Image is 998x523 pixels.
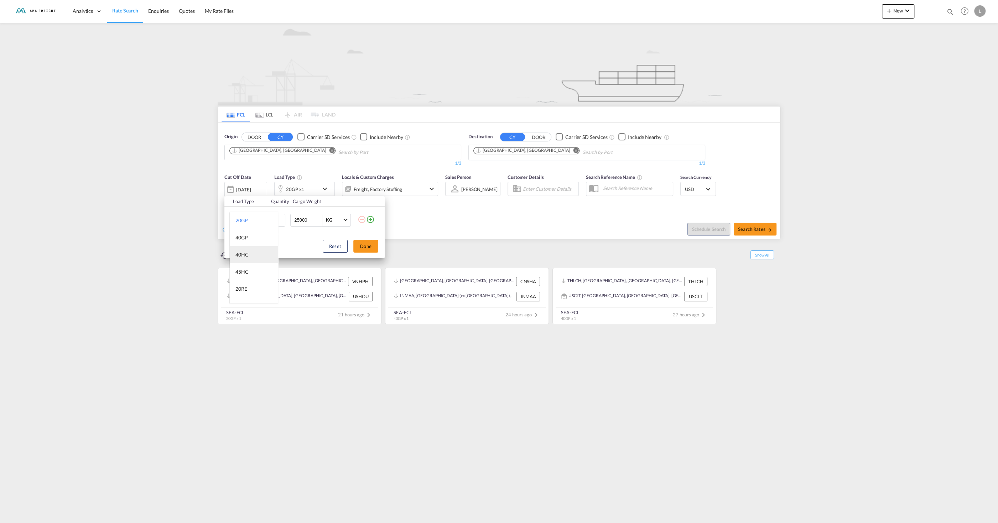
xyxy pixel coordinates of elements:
div: 45HC [235,268,249,275]
div: 20RE [235,285,247,292]
div: 20GP [235,217,248,224]
div: 40RE [235,302,247,310]
div: 40HC [235,251,249,258]
div: 40GP [235,234,248,241]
